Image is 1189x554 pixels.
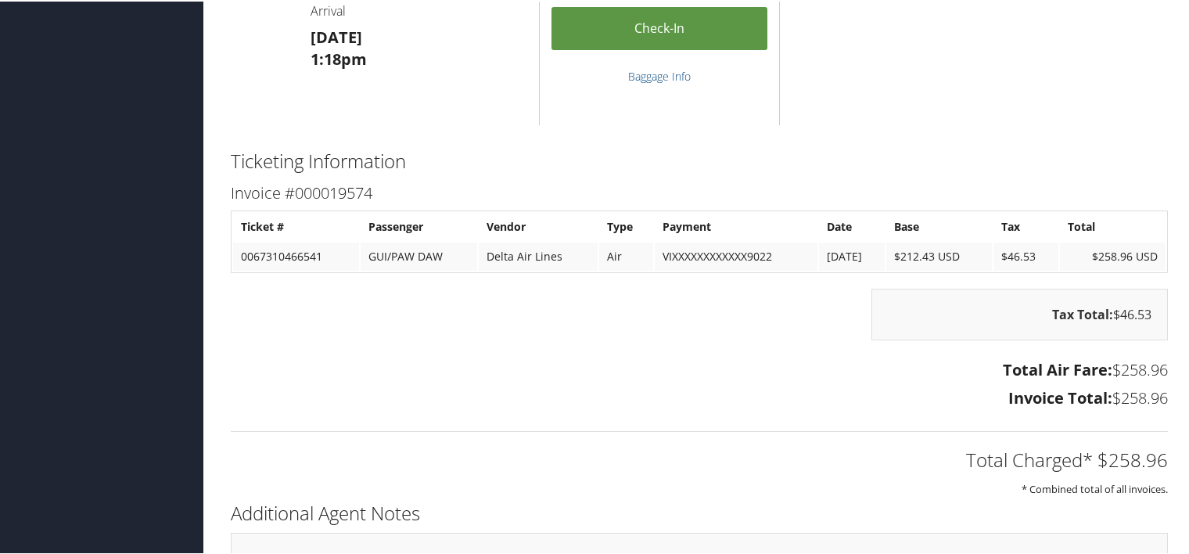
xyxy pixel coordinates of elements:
div: $46.53 [871,287,1168,339]
td: 0067310466541 [233,241,359,269]
td: [DATE] [819,241,885,269]
td: $46.53 [993,241,1058,269]
th: Vendor [479,211,598,239]
h3: Invoice #000019574 [231,181,1168,203]
strong: Total Air Fare: [1003,358,1112,379]
th: Payment [655,211,817,239]
h2: Ticketing Information [231,146,1168,173]
th: Tax [993,211,1058,239]
strong: 1:18pm [311,47,367,68]
td: VIXXXXXXXXXXXX9022 [655,241,817,269]
th: Date [819,211,885,239]
td: Air [599,241,653,269]
th: Ticket # [233,211,359,239]
a: Check-in [551,5,767,49]
h3: $258.96 [231,358,1168,380]
td: GUI/PAW DAW [361,241,477,269]
strong: Tax Total: [1052,304,1113,322]
a: Baggage Info [628,67,691,82]
th: Total [1060,211,1166,239]
th: Base [886,211,992,239]
td: $258.96 USD [1060,241,1166,269]
small: * Combined total of all invoices. [1022,480,1168,495]
th: Type [599,211,653,239]
th: Passenger [361,211,477,239]
h2: Additional Agent Notes [231,498,1168,525]
td: Delta Air Lines [479,241,598,269]
td: $212.43 USD [886,241,992,269]
strong: Invoice Total: [1008,386,1112,407]
h3: $258.96 [231,386,1168,408]
h2: Total Charged* $258.96 [231,445,1168,472]
h4: Arrival [311,1,527,18]
strong: [DATE] [311,25,362,46]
